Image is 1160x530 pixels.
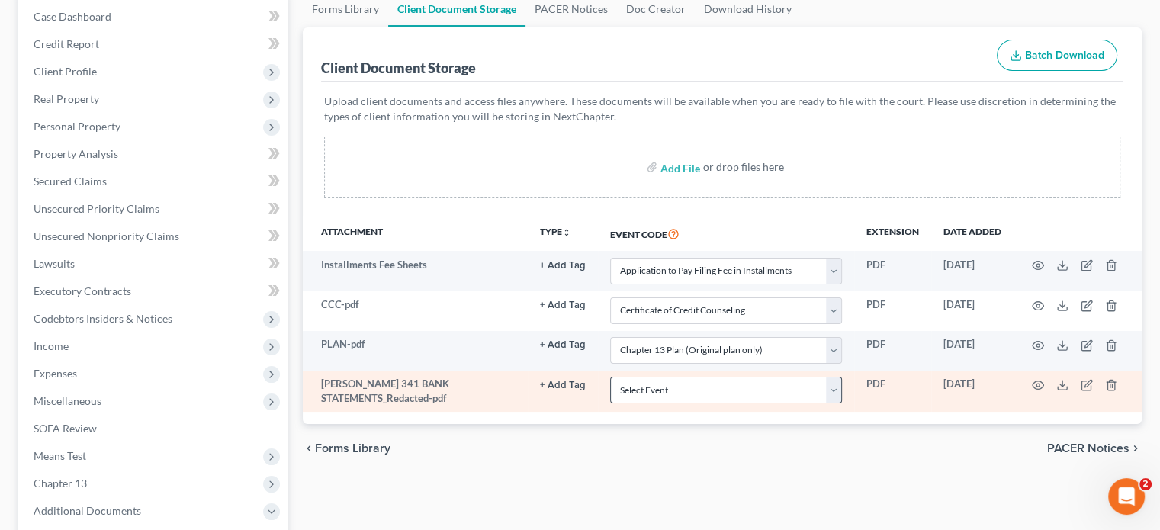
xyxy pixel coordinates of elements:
i: unfold_more [562,228,571,237]
span: Executory Contracts [34,284,131,297]
td: PDF [854,371,931,413]
span: Means Test [34,449,86,462]
span: Secured Claims [34,175,107,188]
span: Batch Download [1025,49,1104,62]
td: [DATE] [931,331,1014,371]
td: PLAN-pdf [303,331,528,371]
td: [DATE] [931,291,1014,330]
span: Chapter 13 [34,477,87,490]
span: Unsecured Priority Claims [34,202,159,215]
span: Forms Library [315,442,390,455]
button: + Add Tag [540,261,586,271]
span: Additional Documents [34,504,141,517]
button: Batch Download [997,40,1117,72]
td: [DATE] [931,371,1014,413]
span: 2 [1139,478,1152,490]
p: Upload client documents and access files anywhere. These documents will be available when you are... [324,94,1120,124]
a: Unsecured Priority Claims [21,195,288,223]
a: Property Analysis [21,140,288,168]
th: Date added [931,216,1014,251]
span: Unsecured Nonpriority Claims [34,230,179,243]
span: Income [34,339,69,352]
a: Case Dashboard [21,3,288,31]
div: Client Document Storage [321,59,476,77]
a: SOFA Review [21,415,288,442]
span: Credit Report [34,37,99,50]
span: Codebtors Insiders & Notices [34,312,172,325]
span: Real Property [34,92,99,105]
button: PACER Notices chevron_right [1047,442,1142,455]
a: + Add Tag [540,377,586,391]
a: Credit Report [21,31,288,58]
span: Miscellaneous [34,394,101,407]
span: SOFA Review [34,422,97,435]
button: + Add Tag [540,340,586,350]
a: Executory Contracts [21,278,288,305]
a: + Add Tag [540,337,586,352]
td: PDF [854,331,931,371]
iframe: Intercom live chat [1108,478,1145,515]
td: Installments Fee Sheets [303,251,528,291]
span: Case Dashboard [34,10,111,23]
span: Client Profile [34,65,97,78]
div: or drop files here [703,159,784,175]
td: [DATE] [931,251,1014,291]
button: + Add Tag [540,381,586,390]
td: CCC-pdf [303,291,528,330]
a: + Add Tag [540,297,586,312]
span: Lawsuits [34,257,75,270]
button: TYPEunfold_more [540,227,571,237]
a: Lawsuits [21,250,288,278]
th: Event Code [598,216,854,251]
th: Extension [854,216,931,251]
td: [PERSON_NAME] 341 BANK STATEMENTS_Redacted-pdf [303,371,528,413]
span: PACER Notices [1047,442,1129,455]
button: chevron_left Forms Library [303,442,390,455]
i: chevron_left [303,442,315,455]
a: Secured Claims [21,168,288,195]
th: Attachment [303,216,528,251]
a: + Add Tag [540,258,586,272]
span: Property Analysis [34,147,118,160]
span: Expenses [34,367,77,380]
a: Unsecured Nonpriority Claims [21,223,288,250]
span: Personal Property [34,120,120,133]
td: PDF [854,251,931,291]
button: + Add Tag [540,300,586,310]
i: chevron_right [1129,442,1142,455]
td: PDF [854,291,931,330]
